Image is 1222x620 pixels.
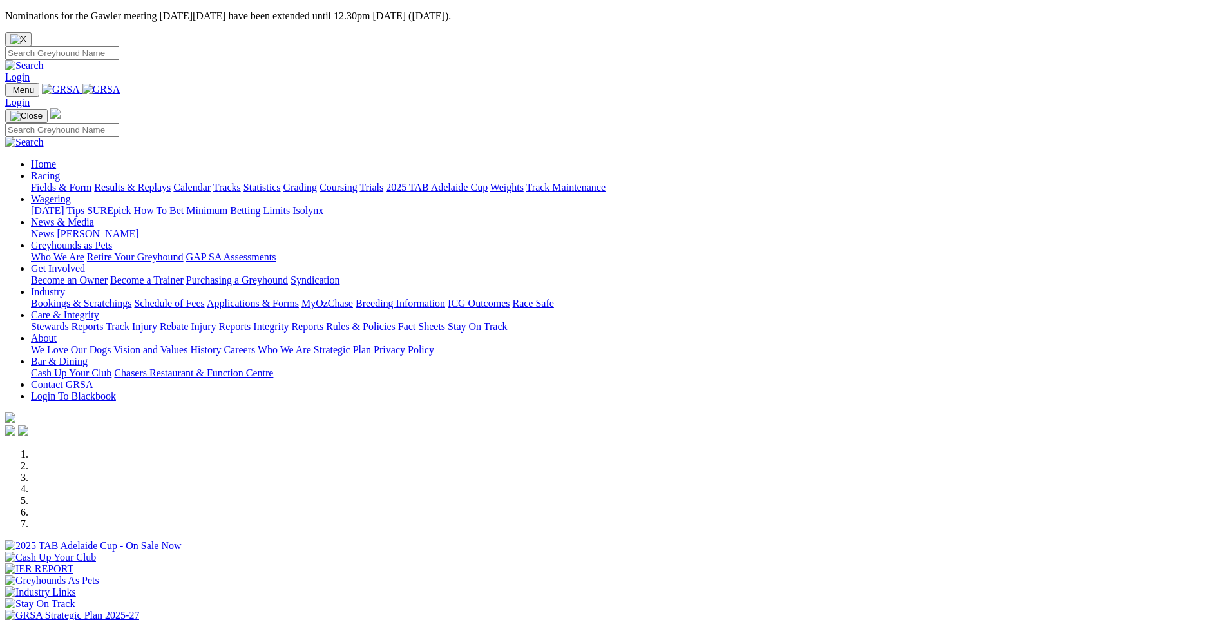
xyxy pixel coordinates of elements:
img: GRSA [82,84,120,95]
a: Fact Sheets [398,321,445,332]
img: Cash Up Your Club [5,552,96,563]
a: Isolynx [292,205,323,216]
a: Weights [490,182,524,193]
a: [DATE] Tips [31,205,84,216]
a: SUREpick [87,205,131,216]
a: Applications & Forms [207,298,299,309]
a: Login To Blackbook [31,391,116,402]
a: Syndication [291,275,339,286]
a: Login [5,72,30,82]
img: Industry Links [5,586,76,598]
a: Integrity Reports [253,321,323,332]
a: Trials [359,182,383,193]
a: Stewards Reports [31,321,103,332]
div: About [31,344,1217,356]
a: Chasers Restaurant & Function Centre [114,367,273,378]
div: Racing [31,182,1217,193]
a: [PERSON_NAME] [57,228,138,239]
a: 2025 TAB Adelaide Cup [386,182,488,193]
a: Who We Are [258,344,311,355]
a: Rules & Policies [326,321,396,332]
a: Home [31,159,56,170]
a: Tracks [213,182,241,193]
a: Greyhounds as Pets [31,240,112,251]
a: Contact GRSA [31,379,93,390]
a: News & Media [31,217,94,228]
a: Become a Trainer [110,275,184,286]
img: logo-grsa-white.png [50,108,61,119]
a: Track Injury Rebate [106,321,188,332]
a: Results & Replays [94,182,171,193]
span: Menu [13,85,34,95]
input: Search [5,123,119,137]
img: Greyhounds As Pets [5,575,99,586]
a: Bar & Dining [31,356,88,367]
img: Search [5,60,44,72]
div: Greyhounds as Pets [31,251,1217,263]
a: Coursing [320,182,358,193]
img: X [10,34,26,44]
a: News [31,228,54,239]
div: Care & Integrity [31,321,1217,333]
img: 2025 TAB Adelaide Cup - On Sale Now [5,540,182,552]
a: Injury Reports [191,321,251,332]
div: Get Involved [31,275,1217,286]
a: Wagering [31,193,71,204]
a: About [31,333,57,344]
button: Toggle navigation [5,109,48,123]
a: Grading [283,182,317,193]
div: Industry [31,298,1217,309]
a: Get Involved [31,263,85,274]
a: Bookings & Scratchings [31,298,131,309]
a: How To Bet [134,205,184,216]
img: Close [10,111,43,121]
a: Who We Are [31,251,84,262]
button: Toggle navigation [5,83,39,97]
a: Retire Your Greyhound [87,251,184,262]
button: Close [5,32,32,46]
img: twitter.svg [18,425,28,436]
a: Vision and Values [113,344,187,355]
a: Racing [31,170,60,181]
a: Minimum Betting Limits [186,205,290,216]
a: Cash Up Your Club [31,367,111,378]
a: Careers [224,344,255,355]
a: Strategic Plan [314,344,371,355]
img: Stay On Track [5,598,75,610]
a: Calendar [173,182,211,193]
a: Schedule of Fees [134,298,204,309]
div: Wagering [31,205,1217,217]
a: Statistics [243,182,281,193]
a: History [190,344,221,355]
a: Breeding Information [356,298,445,309]
a: Industry [31,286,65,297]
a: Care & Integrity [31,309,99,320]
input: Search [5,46,119,60]
img: facebook.svg [5,425,15,436]
img: Search [5,137,44,148]
a: Stay On Track [448,321,507,332]
a: We Love Our Dogs [31,344,111,355]
img: GRSA [42,84,80,95]
a: Purchasing a Greyhound [186,275,288,286]
a: Login [5,97,30,108]
a: Fields & Form [31,182,91,193]
div: News & Media [31,228,1217,240]
div: Bar & Dining [31,367,1217,379]
p: Nominations for the Gawler meeting [DATE][DATE] have been extended until 12.30pm [DATE] ([DATE]). [5,10,1217,22]
a: Track Maintenance [526,182,606,193]
a: Race Safe [512,298,553,309]
img: IER REPORT [5,563,73,575]
a: GAP SA Assessments [186,251,276,262]
a: Privacy Policy [374,344,434,355]
img: logo-grsa-white.png [5,412,15,423]
a: ICG Outcomes [448,298,510,309]
a: MyOzChase [301,298,353,309]
a: Become an Owner [31,275,108,286]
